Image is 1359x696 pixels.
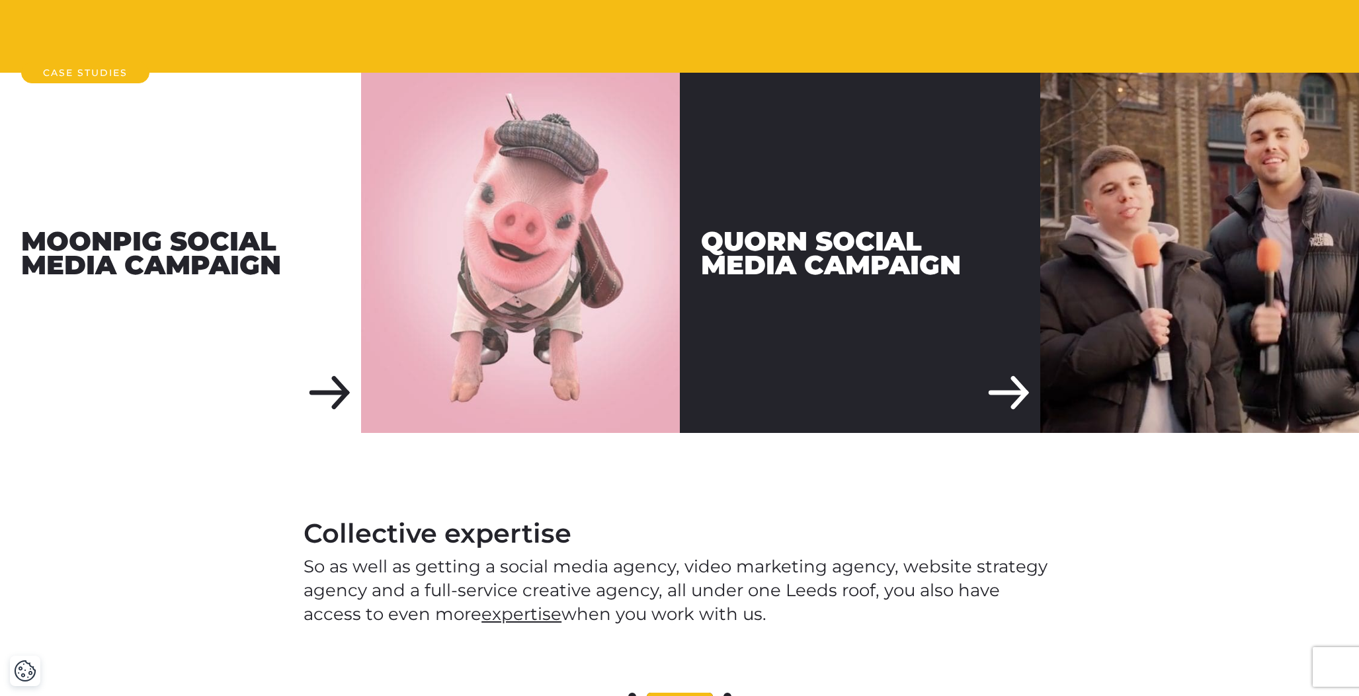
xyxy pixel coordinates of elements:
img: Quorn Social Media Campaign [1040,73,1359,434]
button: Cookie Settings [14,660,36,682]
div: Quorn Social Media Campaign [680,73,1041,434]
div: Collective expertise [304,518,1055,549]
h2: Case Studies [21,62,149,83]
img: Revisit consent button [14,660,36,682]
img: Moonpig Social Media Campaign [361,73,680,434]
a: expertise [481,603,561,625]
p: So as well as getting a social media agency, video marketing agency, website strategy agency and ... [304,555,1055,626]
